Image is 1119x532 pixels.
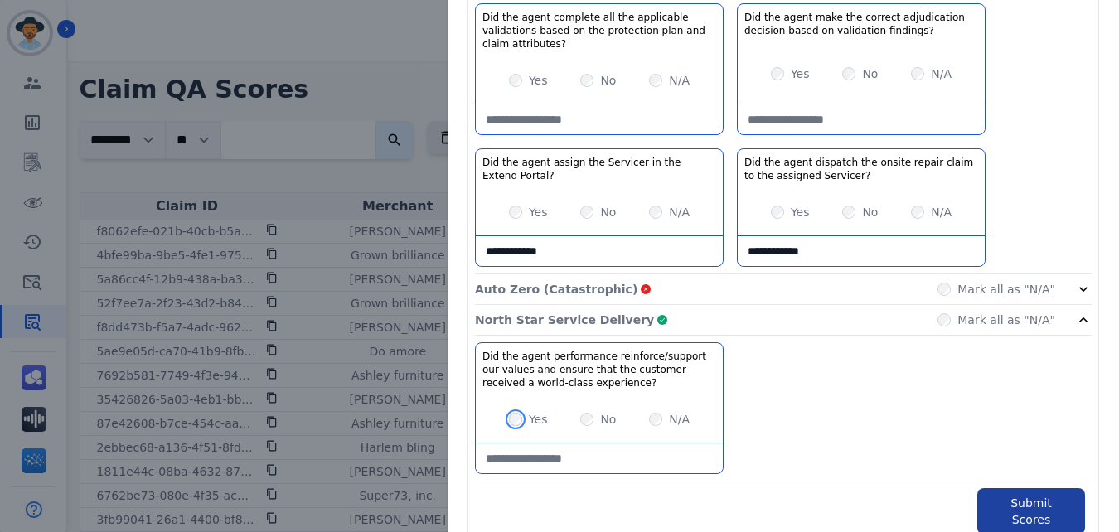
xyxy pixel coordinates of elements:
h3: Did the agent assign the Servicer in the Extend Portal? [482,156,716,182]
label: Yes [791,204,810,220]
label: Yes [529,411,548,428]
h3: Did the agent dispatch the onsite repair claim to the assigned Servicer? [744,156,978,182]
label: No [600,72,616,89]
label: Mark all as "N/A" [957,281,1055,297]
label: Yes [791,65,810,82]
p: North Star Service Delivery [475,312,654,328]
label: Mark all as "N/A" [957,312,1055,328]
label: No [600,204,616,220]
label: N/A [669,411,690,428]
label: Yes [529,72,548,89]
label: No [600,411,616,428]
label: N/A [669,72,690,89]
label: Yes [529,204,548,220]
label: N/A [669,204,690,220]
label: No [862,204,878,220]
label: N/A [931,204,952,220]
h3: Did the agent complete all the applicable validations based on the protection plan and claim attr... [482,11,716,51]
h3: Did the agent make the correct adjudication decision based on validation findings? [744,11,978,37]
h3: Did the agent performance reinforce/support our values and ensure that the customer received a wo... [482,350,716,389]
label: No [862,65,878,82]
p: Auto Zero (Catastrophic) [475,281,637,297]
label: N/A [931,65,952,82]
